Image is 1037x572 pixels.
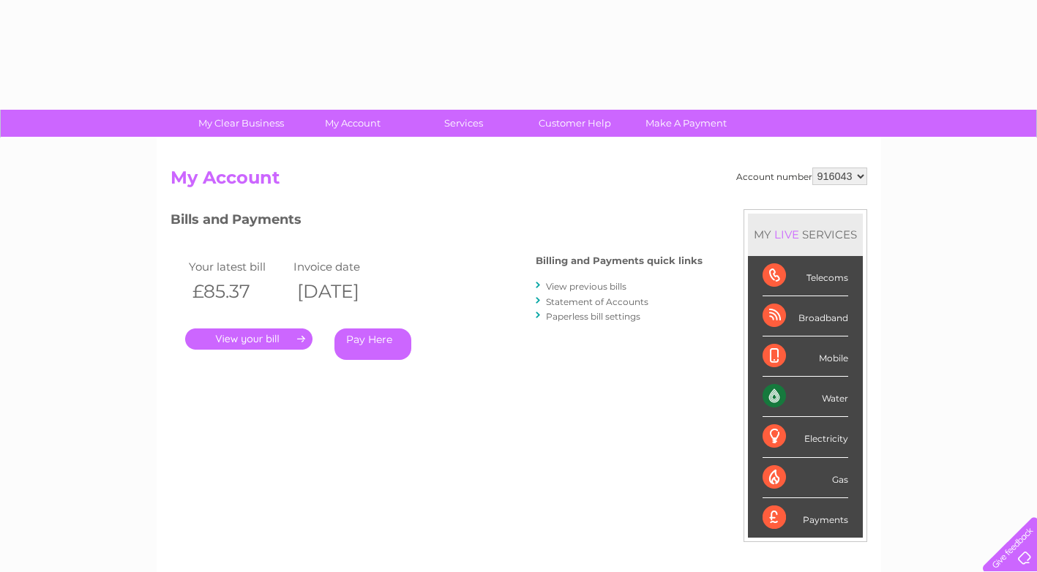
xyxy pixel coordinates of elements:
a: My Account [292,110,413,137]
a: . [185,328,312,350]
div: Telecoms [763,256,848,296]
div: LIVE [771,227,802,241]
a: Make A Payment [626,110,746,137]
td: Your latest bill [185,257,291,276]
h4: Billing and Payments quick links [536,255,703,266]
div: MY SERVICES [748,214,863,255]
h2: My Account [171,168,867,195]
th: £85.37 [185,276,291,306]
div: Gas [763,458,848,498]
td: Invoice date [290,257,395,276]
div: Broadband [763,296,848,336]
th: [DATE] [290,276,395,306]
a: Paperless bill settings [546,311,640,322]
a: View previous bills [546,281,626,292]
h3: Bills and Payments [171,209,703,235]
div: Electricity [763,417,848,457]
div: Account number [736,168,867,185]
a: My Clear Business [181,110,302,137]
a: Pay Here [334,328,411,360]
a: Statement of Accounts [546,296,648,307]
a: Services [403,110,524,137]
div: Payments [763,498,848,538]
a: Customer Help [514,110,635,137]
div: Mobile [763,336,848,377]
div: Water [763,377,848,417]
